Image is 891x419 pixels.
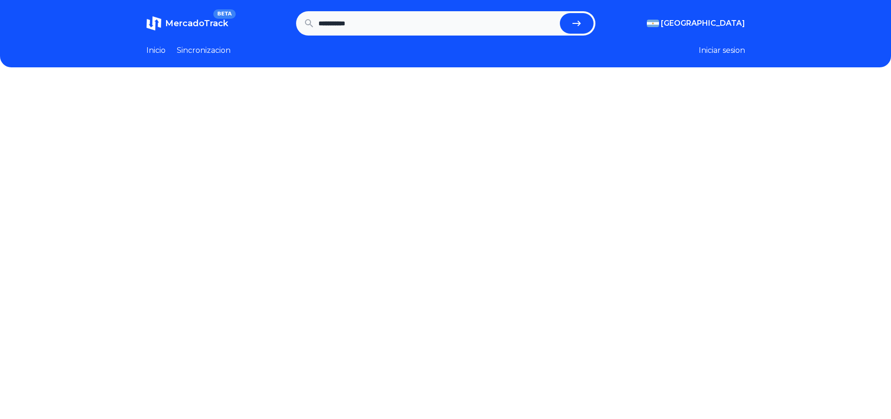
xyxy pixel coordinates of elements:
button: Iniciar sesion [699,45,745,56]
button: [GEOGRAPHIC_DATA] [647,18,745,29]
span: MercadoTrack [165,18,228,29]
a: Inicio [146,45,166,56]
span: BETA [213,9,235,19]
a: Sincronizacion [177,45,231,56]
img: Argentina [647,20,659,27]
a: MercadoTrackBETA [146,16,228,31]
img: MercadoTrack [146,16,161,31]
span: [GEOGRAPHIC_DATA] [661,18,745,29]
